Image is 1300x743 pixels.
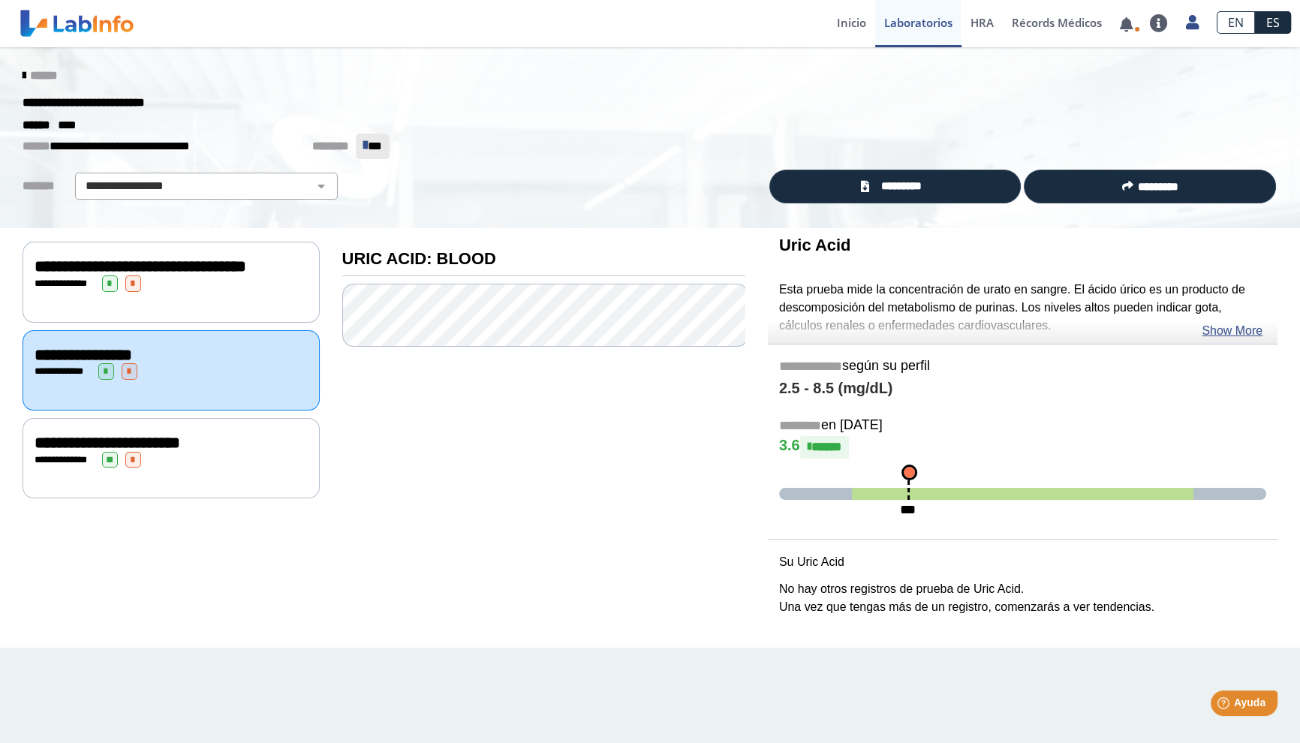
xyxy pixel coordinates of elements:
a: Show More [1202,322,1262,340]
b: URIC ACID: BLOOD [342,249,496,268]
a: EN [1217,11,1255,34]
p: Esta prueba mide la concentración de urato en sangre. El ácido úrico es un producto de descomposi... [779,281,1266,335]
p: No hay otros registros de prueba de Uric Acid. Una vez que tengas más de un registro, comenzarás ... [779,580,1266,616]
h4: 3.6 [779,436,1266,459]
h5: según su perfil [779,358,1266,375]
span: HRA [970,15,994,30]
p: Su Uric Acid [779,553,1266,571]
iframe: Help widget launcher [1166,684,1283,726]
a: ES [1255,11,1291,34]
b: Uric Acid [779,236,851,254]
h5: en [DATE] [779,417,1266,435]
h4: 2.5 - 8.5 (mg/dL) [779,380,1266,398]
